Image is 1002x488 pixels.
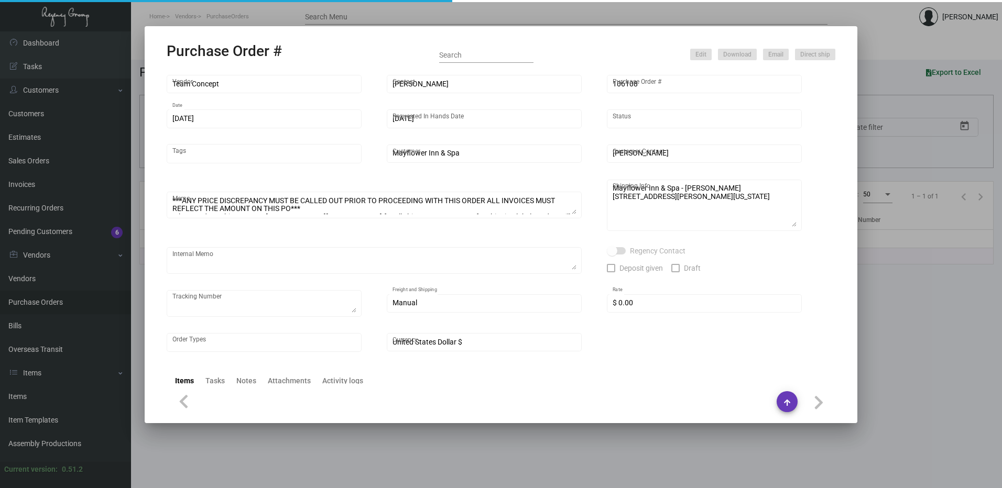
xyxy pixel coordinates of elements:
[695,50,706,59] span: Edit
[768,50,783,59] span: Email
[268,375,311,386] div: Attachments
[175,375,194,386] div: Items
[795,49,835,60] button: Direct ship
[690,49,712,60] button: Edit
[62,464,83,475] div: 0.51.2
[763,49,789,60] button: Email
[718,49,757,60] button: Download
[167,42,282,60] h2: Purchase Order #
[205,375,225,386] div: Tasks
[4,464,58,475] div: Current version:
[630,245,685,257] span: Regency Contact
[393,298,417,307] span: Manual
[619,262,663,274] span: Deposit given
[322,375,363,386] div: Activity logs
[684,262,701,274] span: Draft
[723,50,751,59] span: Download
[800,50,830,59] span: Direct ship
[236,375,256,386] div: Notes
